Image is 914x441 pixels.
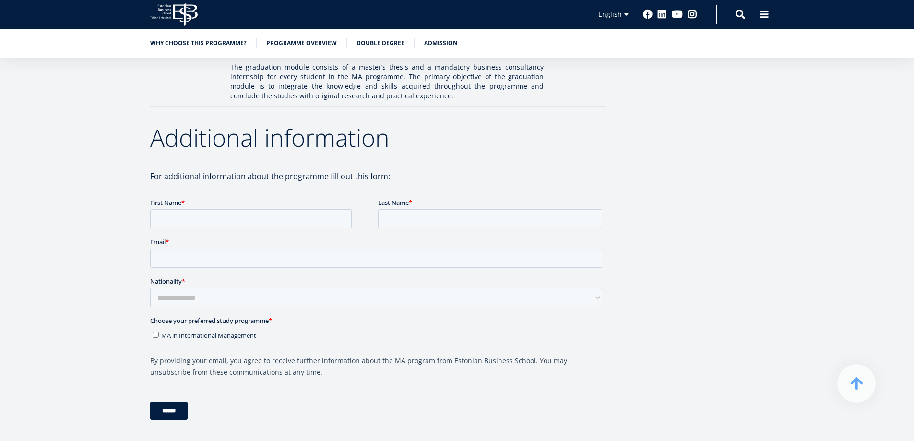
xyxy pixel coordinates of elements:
a: Why choose this programme? [150,38,247,48]
h2: Additional information [150,126,606,150]
a: Admission [424,38,458,48]
a: Youtube [672,10,683,19]
p: For additional information about the programme fill out this form: [150,169,606,183]
iframe: Form 0 [150,198,606,437]
a: Facebook [643,10,653,19]
a: Linkedin [657,10,667,19]
a: Programme overview [266,38,337,48]
a: Double Degree [356,38,404,48]
a: Instagram [688,10,697,19]
p: The graduation module consists of a master’s thesis and a mandatory business consultancy internsh... [230,62,544,101]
